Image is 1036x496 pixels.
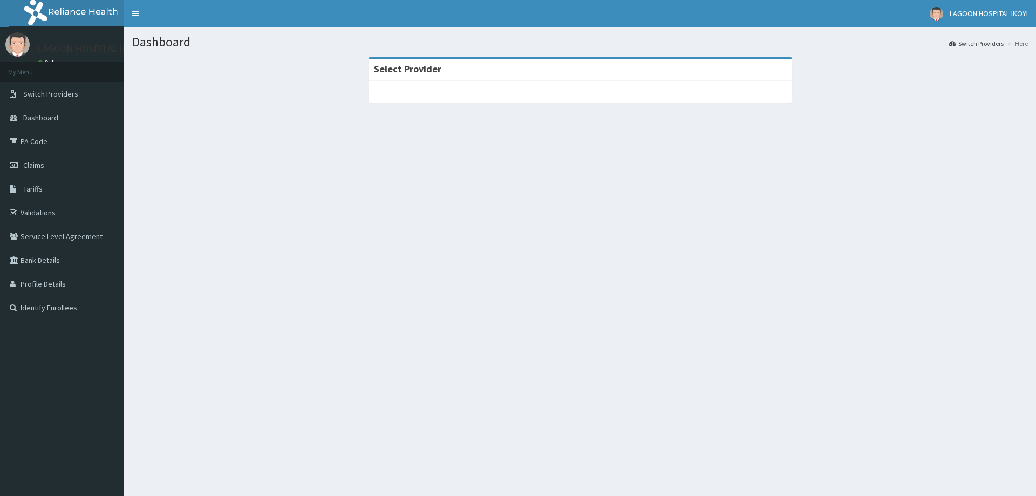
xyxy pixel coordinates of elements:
[374,63,441,75] strong: Select Provider
[950,9,1028,18] span: LAGOON HOSPITAL IKOYI
[23,113,58,123] span: Dashboard
[930,7,943,21] img: User Image
[38,59,64,66] a: Online
[38,44,142,53] p: LAGOON HOSPITAL IKOYI
[23,184,43,194] span: Tariffs
[5,32,30,57] img: User Image
[949,39,1004,48] a: Switch Providers
[132,35,1028,49] h1: Dashboard
[1005,39,1028,48] li: Here
[23,160,44,170] span: Claims
[23,89,78,99] span: Switch Providers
